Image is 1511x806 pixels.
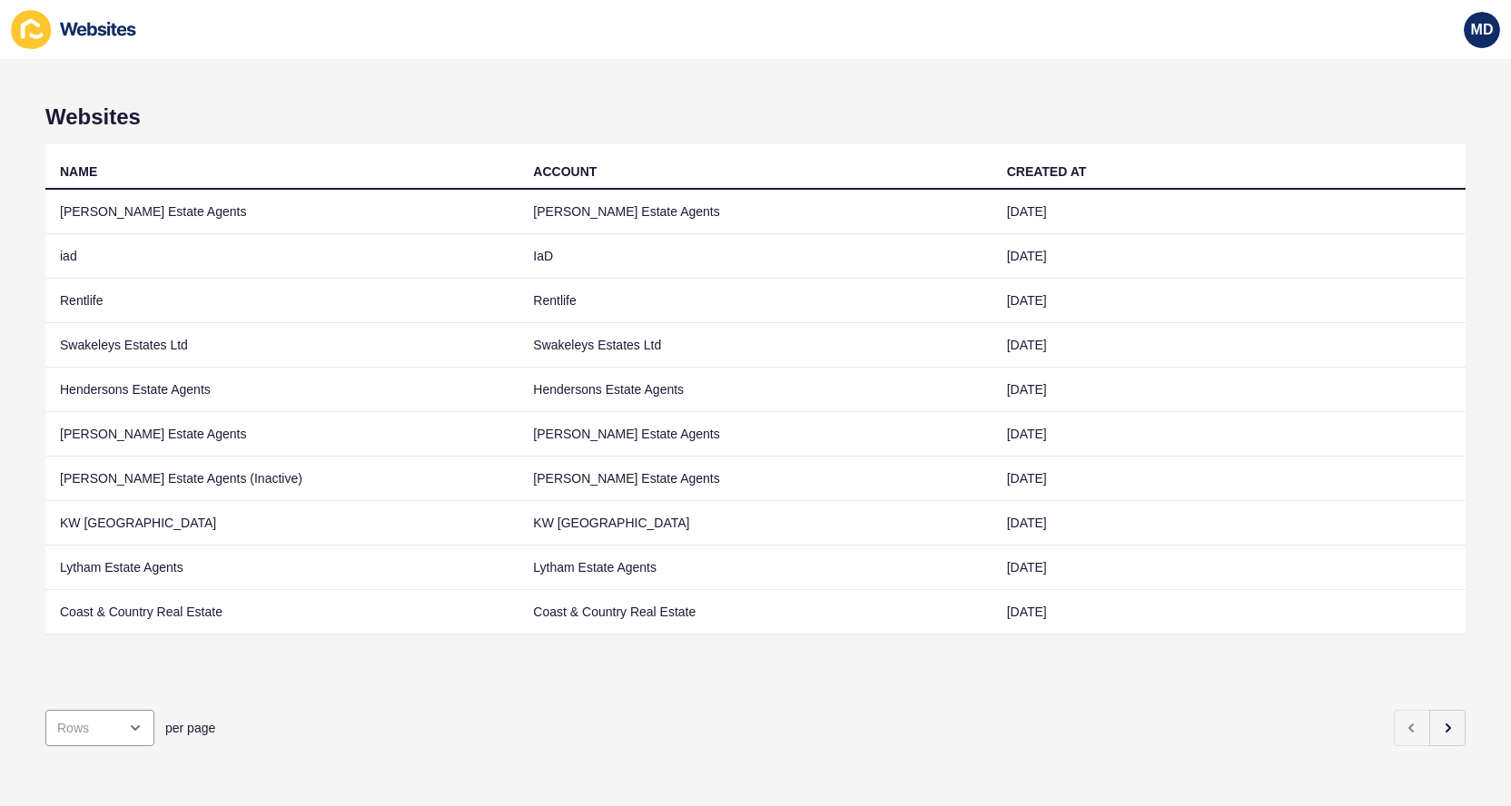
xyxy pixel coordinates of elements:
td: IaD [518,234,992,279]
td: Hendersons Estate Agents [518,368,992,412]
td: [PERSON_NAME] Estate Agents [45,190,518,234]
td: [DATE] [993,457,1466,501]
td: [PERSON_NAME] Estate Agents (Inactive) [45,457,518,501]
div: open menu [45,710,154,746]
td: [DATE] [993,590,1466,634]
td: Swakeleys Estates Ltd [45,323,518,368]
td: iad [45,234,518,279]
td: [PERSON_NAME] Estate Agents [518,457,992,501]
span: per page [165,719,215,737]
td: Coast & Country Real Estate [45,590,518,634]
h1: Websites [45,104,1466,130]
td: [DATE] [993,279,1466,323]
td: [DATE] [993,412,1466,457]
td: [DATE] [993,234,1466,279]
td: [PERSON_NAME] Estate Agents [518,412,992,457]
td: Coast & Country Real Estate [518,590,992,634]
div: ACCOUNT [533,162,597,181]
td: [DATE] [993,501,1466,546]
td: Lytham Estate Agents [45,546,518,590]
td: Swakeleys Estates Ltd [518,323,992,368]
td: [DATE] [993,190,1466,234]
td: Lytham Estate Agents [518,546,992,590]
td: [PERSON_NAME] Estate Agents [45,412,518,457]
span: MD [1471,21,1494,39]
td: Hendersons Estate Agents [45,368,518,412]
td: [DATE] [993,323,1466,368]
td: [DATE] [993,368,1466,412]
td: Rentlife [45,279,518,323]
td: KW [GEOGRAPHIC_DATA] [45,501,518,546]
div: CREATED AT [1007,162,1087,181]
td: [DATE] [993,546,1466,590]
td: Rentlife [518,279,992,323]
td: [PERSON_NAME] Estate Agents [518,190,992,234]
td: KW [GEOGRAPHIC_DATA] [518,501,992,546]
div: NAME [60,162,97,181]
